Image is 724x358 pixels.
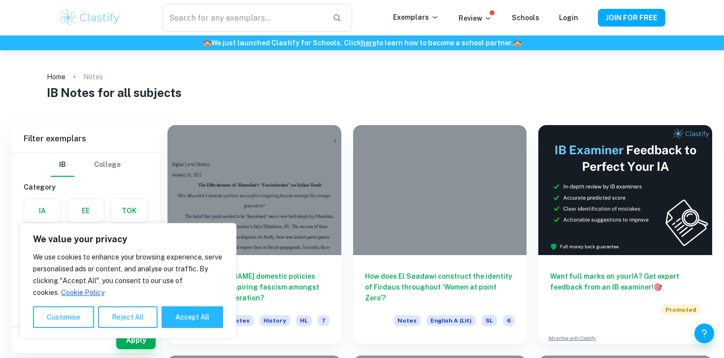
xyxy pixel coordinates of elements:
span: SL [482,315,497,326]
span: History [260,315,290,326]
div: We value your privacy [20,223,236,338]
div: Filter type choice [51,153,121,177]
button: EE [67,199,104,223]
span: 🏫 [203,39,211,47]
h6: Want full marks on your IA ? Get expert feedback from an IB examiner! [550,271,700,293]
span: 🎯 [654,283,662,291]
h6: Category [24,182,148,193]
h6: We just launched Clastify for Schools. Click to learn how to become a school partner. [2,37,722,48]
p: Review [459,13,492,24]
button: Help and Feedback [694,324,714,343]
a: Want full marks on yourIA? Get expert feedback from an IB examiner!PromotedAdvertise with Clastify [538,125,712,344]
a: Login [559,14,578,22]
button: JOIN FOR FREE [598,9,665,27]
button: Reject All [98,306,158,328]
p: Notes [83,71,103,82]
img: Clastify logo [59,8,121,28]
p: Exemplars [393,12,439,23]
span: English A (Lit) [427,315,476,326]
a: here [361,39,376,47]
span: Promoted [661,304,700,315]
h6: Were [PERSON_NAME] domestic policies successful in inspiring fascism amongst the younger generation? [179,271,329,303]
button: Customise [33,306,94,328]
span: Notes [394,315,421,326]
span: 6 [503,315,515,326]
span: Notes [227,315,254,326]
button: College [94,153,121,177]
p: We use cookies to enhance your browsing experience, serve personalised ads or content, and analys... [33,251,223,298]
input: Search for any exemplars... [162,4,325,32]
button: Accept All [162,306,223,328]
button: IB [51,153,74,177]
span: 🏫 [513,39,522,47]
a: Schools [512,14,539,22]
a: Were [PERSON_NAME] domestic policies successful in inspiring fascism amongst the younger generati... [167,125,341,344]
button: TOK [111,199,147,223]
p: We value your privacy [33,233,223,245]
span: HL [296,315,312,326]
a: Home [47,70,66,84]
h6: How does El Saadawi construct the identity of Firdaus throughout ‘Women at point Zero’? [365,271,515,303]
a: Cookie Policy [61,288,105,297]
h1: IB Notes for all subjects [47,84,677,101]
span: 7 [318,315,329,326]
img: Thumbnail [538,125,712,255]
h6: Filter exemplars [12,125,160,153]
a: How does El Saadawi construct the identity of Firdaus throughout ‘Women at point Zero’?NotesEngli... [353,125,527,344]
a: Advertise with Clastify [548,335,596,342]
button: Apply [116,331,156,349]
button: IA [24,199,61,223]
